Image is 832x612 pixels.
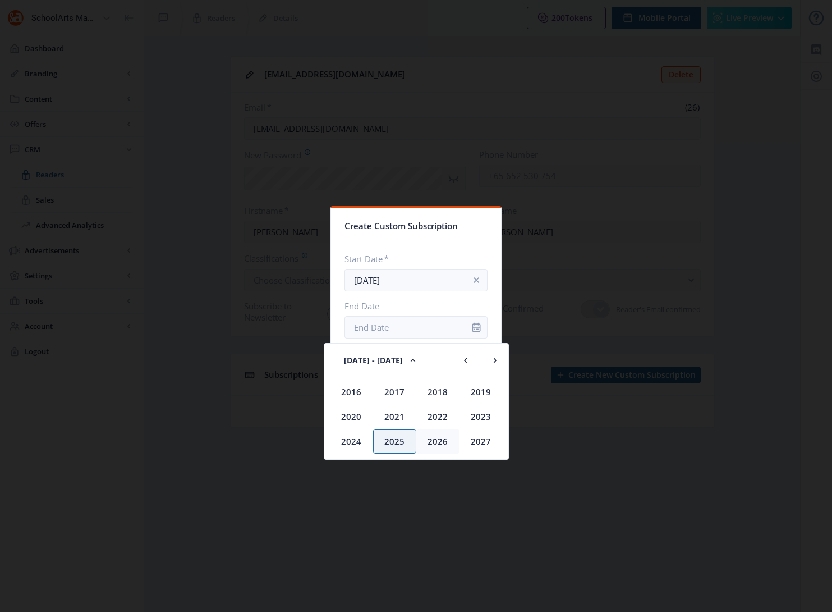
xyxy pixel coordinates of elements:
[344,316,488,339] input: End Date
[373,404,416,429] div: 2021
[416,380,459,404] div: 2018
[416,404,459,429] div: 2022
[330,429,373,454] div: 2024
[373,429,416,454] div: 2025
[344,300,479,312] label: End Date
[344,217,458,235] span: Create Custom Subscription
[333,349,429,372] button: [DATE] - [DATE]
[373,380,416,404] div: 2017
[459,380,503,404] div: 2019
[471,275,482,286] nb-icon: info
[416,429,459,454] div: 2026
[459,404,503,429] div: 2023
[465,269,488,291] button: info
[471,322,482,333] nb-icon: info
[330,380,373,404] div: 2016
[344,269,488,291] input: Start Date
[330,404,373,429] div: 2020
[344,253,479,264] label: Start Date
[459,429,503,454] div: 2027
